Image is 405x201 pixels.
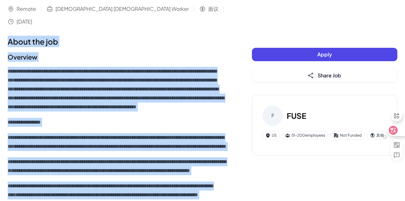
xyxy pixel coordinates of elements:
div: US [262,131,280,140]
button: Share Job [252,69,397,82]
span: Remote [17,5,36,13]
div: 其他 [367,131,387,140]
span: [DATE] [17,18,32,25]
h1: About the job [8,36,226,47]
h2: Overview [8,52,226,62]
span: [DEMOGRAPHIC_DATA] [DEMOGRAPHIC_DATA] Worker [55,5,189,13]
span: Apply [317,51,332,58]
h3: FUSE [287,110,306,121]
div: 51-200 employees [282,131,328,140]
span: 面议 [208,5,218,13]
button: Apply [252,48,397,61]
div: F [262,105,283,126]
span: Share Job [318,72,341,79]
div: Not Funded [331,131,364,140]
